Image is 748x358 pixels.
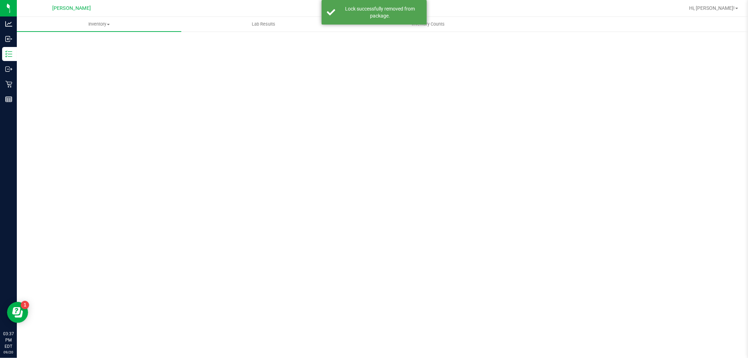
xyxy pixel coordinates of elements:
a: Inventory [17,17,181,32]
a: Inventory Counts [346,17,510,32]
inline-svg: Inventory [5,50,12,58]
inline-svg: Analytics [5,20,12,27]
a: Lab Results [181,17,346,32]
inline-svg: Retail [5,81,12,88]
div: Lock successfully removed from package. [339,5,422,19]
p: 03:37 PM EDT [3,331,14,350]
span: Lab Results [242,21,285,27]
span: Hi, [PERSON_NAME]! [689,5,735,11]
p: 09/20 [3,350,14,355]
iframe: Resource center unread badge [21,301,29,309]
span: Inventory Counts [402,21,454,27]
inline-svg: Inbound [5,35,12,42]
span: Inventory [17,21,181,27]
span: [PERSON_NAME] [52,5,91,11]
inline-svg: Outbound [5,66,12,73]
iframe: Resource center [7,302,28,323]
inline-svg: Reports [5,96,12,103]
